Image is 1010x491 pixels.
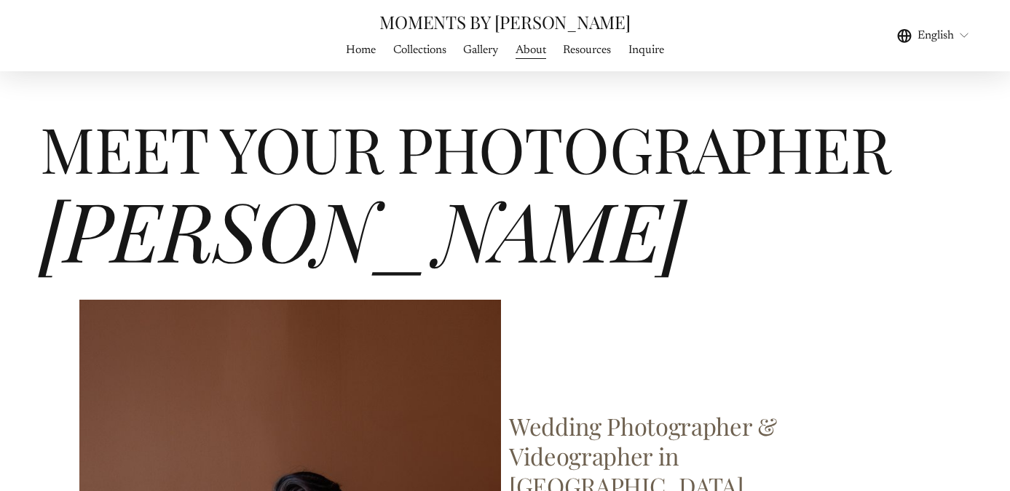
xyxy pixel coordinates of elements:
em: [PERSON_NAME] [40,175,684,283]
a: folder dropdown [463,40,498,60]
span: MEET YOUR PHOTOGRAPHER [40,106,891,190]
a: About [516,40,546,60]
span: Gallery [463,41,498,59]
span: English [918,27,954,44]
a: Collections [393,40,446,60]
a: Inquire [628,40,664,60]
a: Resources [563,40,611,60]
a: MOMENTS BY [PERSON_NAME] [379,10,630,33]
a: Home [346,40,376,60]
div: language picker [897,25,970,45]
